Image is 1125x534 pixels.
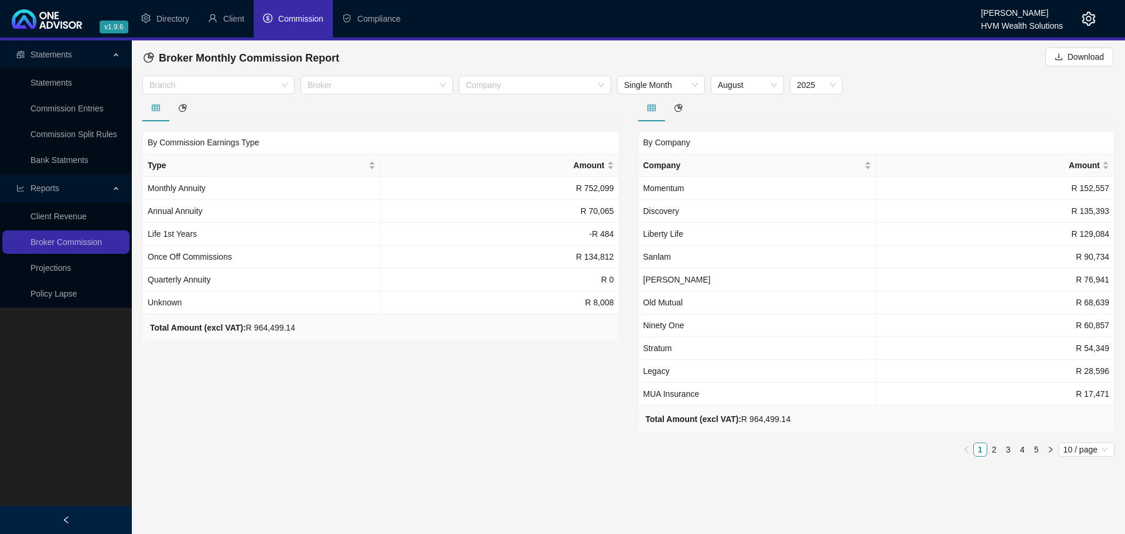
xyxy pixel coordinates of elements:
span: reconciliation [16,50,25,59]
span: download [1055,53,1063,61]
b: Total Amount (excl VAT): [150,323,246,332]
a: Bank Statments [30,155,88,165]
span: 2025 [797,76,836,94]
div: Page Size [1059,443,1114,457]
div: By Company [638,131,1115,154]
td: R 70,065 [381,200,619,223]
button: Download [1045,47,1113,66]
a: Client Revenue [30,212,87,221]
span: Discovery [643,206,679,216]
td: R 0 [381,268,619,291]
li: Next Page [1044,443,1058,457]
span: safety [342,13,352,23]
span: setting [141,13,151,23]
button: left [959,443,973,457]
a: Statements [30,78,72,87]
li: 1 [973,443,987,457]
span: Liberty Life [643,229,683,239]
img: 2df55531c6924b55f21c4cf5d4484680-logo-light.svg [12,9,82,29]
span: table [152,104,160,112]
a: 4 [1016,443,1029,456]
span: Statements [30,50,72,59]
span: pie-chart [674,104,683,112]
div: [PERSON_NAME] [981,3,1063,16]
th: Company [639,154,877,177]
b: Total Amount (excl VAT): [646,414,742,424]
a: Policy Lapse [30,289,77,298]
td: R 54,349 [877,337,1114,360]
td: R 28,596 [877,360,1114,383]
th: Amount [877,154,1114,177]
div: R 964,499.14 [646,413,791,426]
span: Annual Annuity [148,206,202,216]
span: Life 1st Years [148,229,197,239]
span: Amount [386,159,604,172]
span: Compliance [357,14,401,23]
a: 2 [988,443,1001,456]
span: pie-chart [144,52,154,63]
button: right [1044,443,1058,457]
span: Amount [881,159,1100,172]
span: Client [223,14,244,23]
span: Unknown [148,298,182,307]
span: Sanlam [643,252,671,261]
span: Once Off Commissions [148,252,232,261]
th: Amount [381,154,619,177]
div: R 964,499.14 [150,321,295,334]
span: 10 / page [1063,443,1110,456]
span: Momentum [643,183,684,193]
span: Download [1068,50,1104,63]
th: Type [143,154,381,177]
a: 5 [1030,443,1043,456]
span: August [718,76,777,94]
span: v1.9.6 [100,21,128,33]
a: Broker Commission [30,237,102,247]
span: left [963,446,970,453]
span: MUA Insurance [643,389,700,399]
li: 3 [1001,443,1015,457]
span: Quarterly Annuity [148,275,210,284]
td: R 60,857 [877,314,1114,337]
span: Monthly Annuity [148,183,206,193]
span: [PERSON_NAME] [643,275,711,284]
span: dollar [263,13,272,23]
span: Reports [30,183,59,193]
td: R 152,557 [877,177,1114,200]
td: R 129,084 [877,223,1114,246]
li: 5 [1029,443,1044,457]
td: R 76,941 [877,268,1114,291]
td: R 135,393 [877,200,1114,223]
span: Legacy [643,366,670,376]
td: R 8,008 [381,291,619,314]
td: R 68,639 [877,291,1114,314]
a: Commission Split Rules [30,130,117,139]
span: Type [148,159,366,172]
span: setting [1082,12,1096,26]
span: Stratum [643,343,672,353]
span: right [1047,446,1054,453]
span: Directory [156,14,189,23]
a: 1 [974,443,987,456]
td: R 134,812 [381,246,619,268]
span: table [647,104,656,112]
li: 2 [987,443,1001,457]
li: 4 [1015,443,1029,457]
span: Ninety One [643,321,684,330]
td: -R 484 [381,223,619,246]
span: Company [643,159,862,172]
span: line-chart [16,184,25,192]
td: R 752,099 [381,177,619,200]
a: Commission Entries [30,104,103,113]
span: Single Month [624,76,698,94]
span: left [62,516,70,524]
li: Previous Page [959,443,973,457]
span: user [208,13,217,23]
span: pie-chart [179,104,187,112]
a: Projections [30,263,71,273]
span: Old Mutual [643,298,683,307]
div: By Commission Earnings Type [142,131,619,154]
td: R 90,734 [877,246,1114,268]
div: HVM Wealth Solutions [981,16,1063,29]
td: R 17,471 [877,383,1114,406]
span: Commission [278,14,323,23]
